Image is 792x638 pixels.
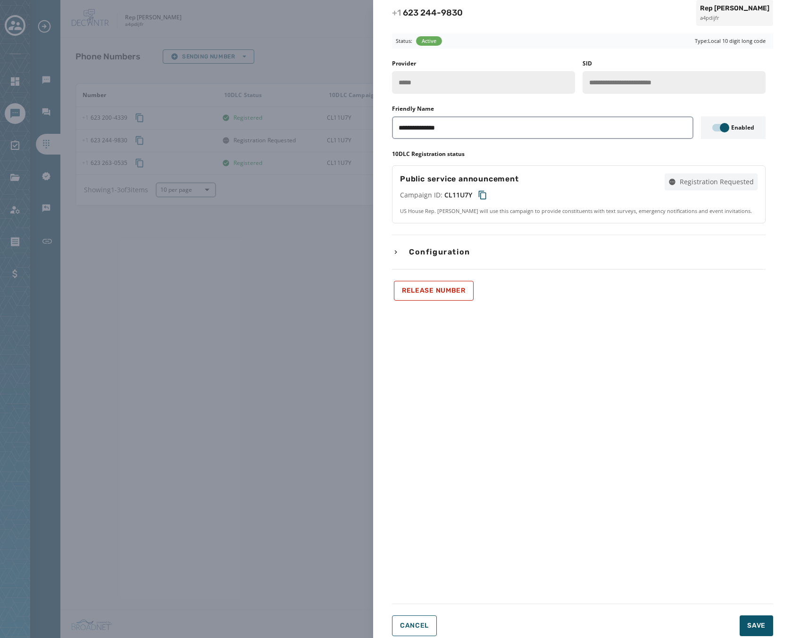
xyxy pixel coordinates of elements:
span: 623 244 - 9830 [392,8,463,18]
span: CL11U7Y [444,190,472,200]
label: Friendly Name [392,105,434,113]
span: +1 [392,8,403,18]
span: Cancel [400,622,429,630]
button: Release Number [394,281,474,301]
span: US House Rep. [PERSON_NAME] will use this campaign to provide constituents with text surveys, eme... [400,207,758,215]
span: Release Number [402,287,466,294]
span: Save [747,621,766,630]
span: Registration Requested [680,177,754,187]
span: Status: [396,37,412,45]
label: SID [583,60,592,67]
label: Enabled [731,124,754,131]
button: Configuration [392,246,766,258]
button: Copy campaign ID to clipboard [474,187,491,204]
span: Type: Local 10 digit long code [695,37,766,45]
span: Configuration [407,246,472,258]
span: a4pdijfr [700,14,769,22]
span: Rep [PERSON_NAME] [700,4,769,13]
span: Campaign ID: [400,190,442,200]
button: Save [740,615,773,636]
span: Public service announcement [400,173,519,185]
span: Active [422,37,436,45]
label: 10DLC Registration status [392,150,465,158]
label: Provider [392,60,416,67]
button: Cancel [392,615,437,636]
